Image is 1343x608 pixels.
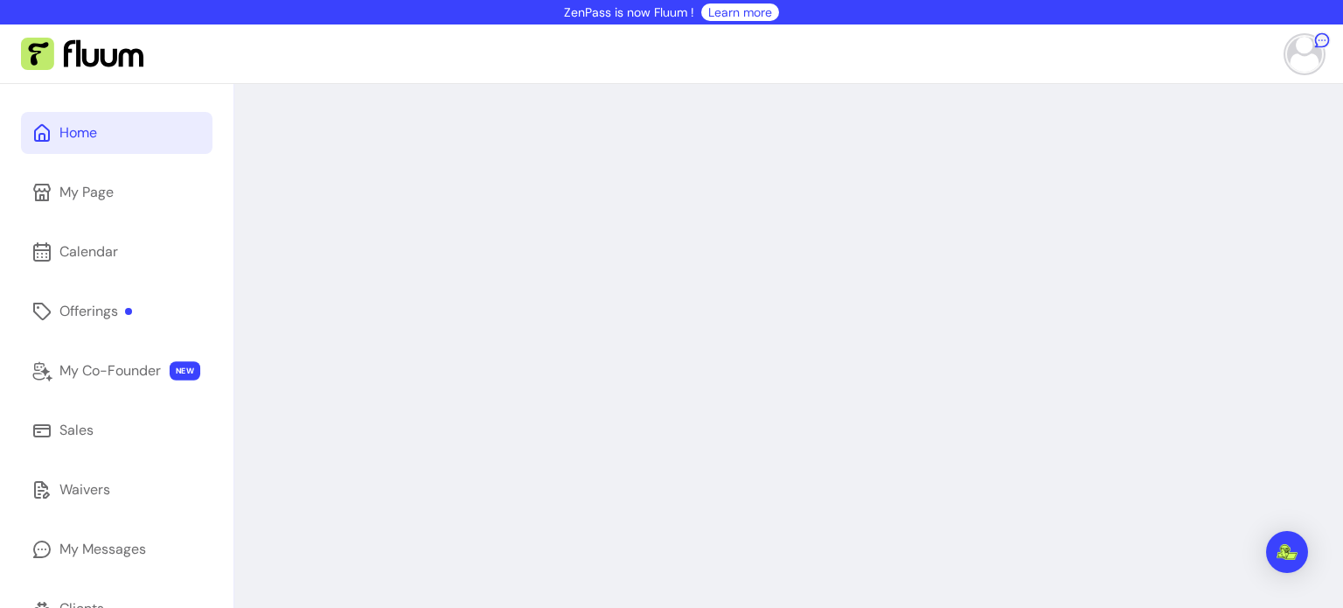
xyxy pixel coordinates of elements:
[59,241,118,262] div: Calendar
[59,479,110,500] div: Waivers
[21,231,212,273] a: Calendar
[21,290,212,332] a: Offerings
[59,539,146,560] div: My Messages
[59,182,114,203] div: My Page
[21,171,212,213] a: My Page
[21,38,143,71] img: Fluum Logo
[1266,531,1308,573] div: Open Intercom Messenger
[564,3,694,21] p: ZenPass is now Fluum !
[59,420,94,441] div: Sales
[21,469,212,511] a: Waivers
[21,112,212,154] a: Home
[21,350,212,392] a: My Co-Founder NEW
[170,361,200,381] span: NEW
[59,360,161,381] div: My Co-Founder
[59,122,97,143] div: Home
[21,409,212,451] a: Sales
[21,528,212,570] a: My Messages
[1287,37,1322,72] img: avatar
[708,3,772,21] a: Learn more
[59,301,132,322] div: Offerings
[1280,37,1322,72] button: avatar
